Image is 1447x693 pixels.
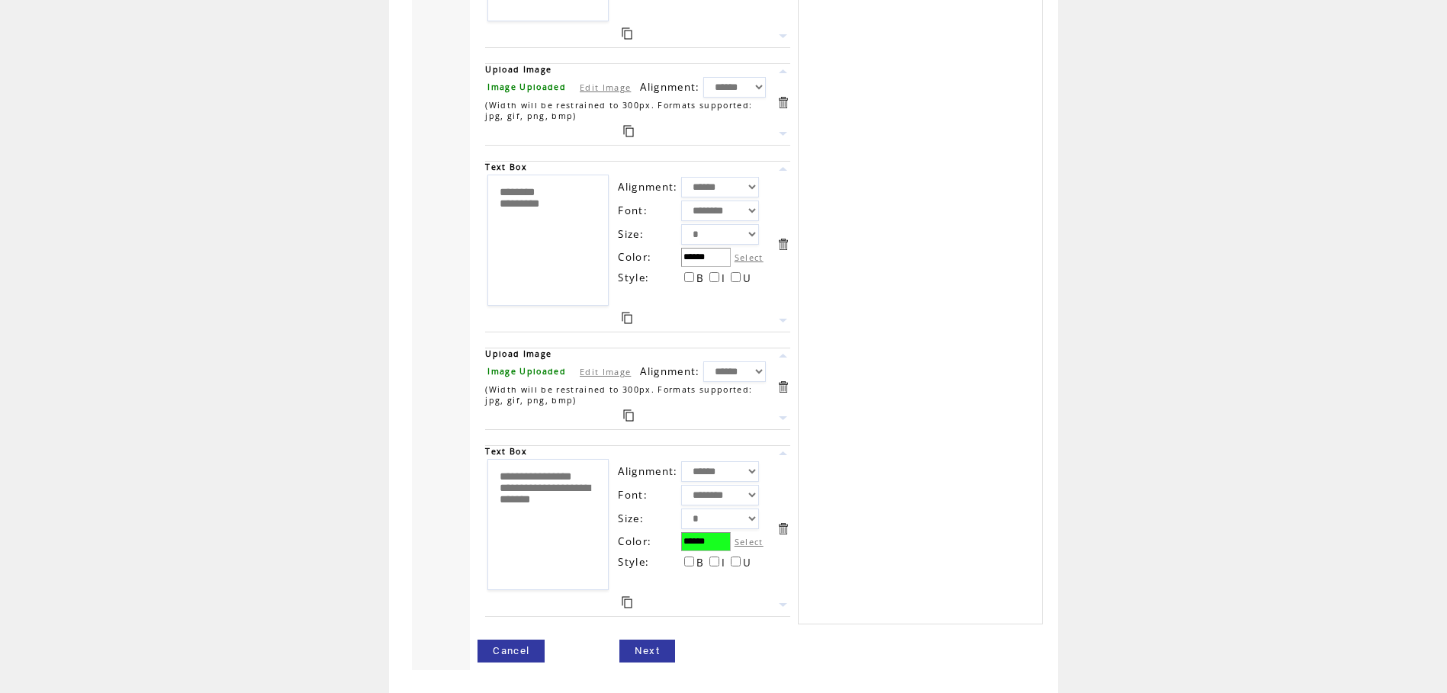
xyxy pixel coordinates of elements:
[623,125,634,137] a: Duplicate this item
[776,127,790,141] a: Move this item down
[618,180,677,194] span: Alignment:
[485,384,752,406] span: (Width will be restrained to 300px. Formats supported: jpg, gif, png, bmp)
[735,536,764,547] label: Select
[622,312,632,324] a: Duplicate this item
[618,271,649,284] span: Style:
[696,271,704,285] span: B
[618,227,644,241] span: Size:
[485,64,551,75] span: Upload Image
[580,82,631,93] a: Edit Image
[776,380,790,394] a: Delete this item
[618,512,644,525] span: Size:
[487,82,566,92] span: Image Uploaded
[618,534,651,548] span: Color:
[776,521,790,536] a: Delete this item
[776,95,790,110] a: Delete this item
[485,100,752,121] span: (Width will be restrained to 300px. Formats supported: jpg, gif, png, bmp)
[485,446,527,457] span: Text Box
[776,29,790,43] a: Move this item down
[776,446,790,460] a: Move this item up
[722,556,725,569] span: I
[696,556,704,569] span: B
[735,252,764,263] label: Select
[622,27,632,40] a: Duplicate this item
[743,271,751,285] span: U
[618,488,648,502] span: Font:
[776,598,790,612] a: Move this item down
[580,366,631,377] a: Edit Image
[619,640,675,663] a: Next
[485,162,527,172] span: Text Box
[622,596,632,608] a: Duplicate this item
[776,64,790,79] a: Move this item up
[478,640,545,663] a: Cancel
[776,313,790,328] a: Move this item down
[618,555,649,569] span: Style:
[776,237,790,252] a: Delete this item
[485,348,551,359] span: Upload Image
[618,250,651,264] span: Color:
[618,464,677,478] span: Alignment:
[776,411,790,425] a: Move this item down
[623,409,634,422] a: Duplicate this item
[640,364,699,378] span: Alignment:
[618,204,648,217] span: Font:
[776,162,790,176] a: Move this item up
[640,80,699,94] span: Alignment:
[722,271,725,285] span: I
[487,366,566,377] span: Image Uploaded
[776,348,790,363] a: Move this item up
[743,556,751,569] span: U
